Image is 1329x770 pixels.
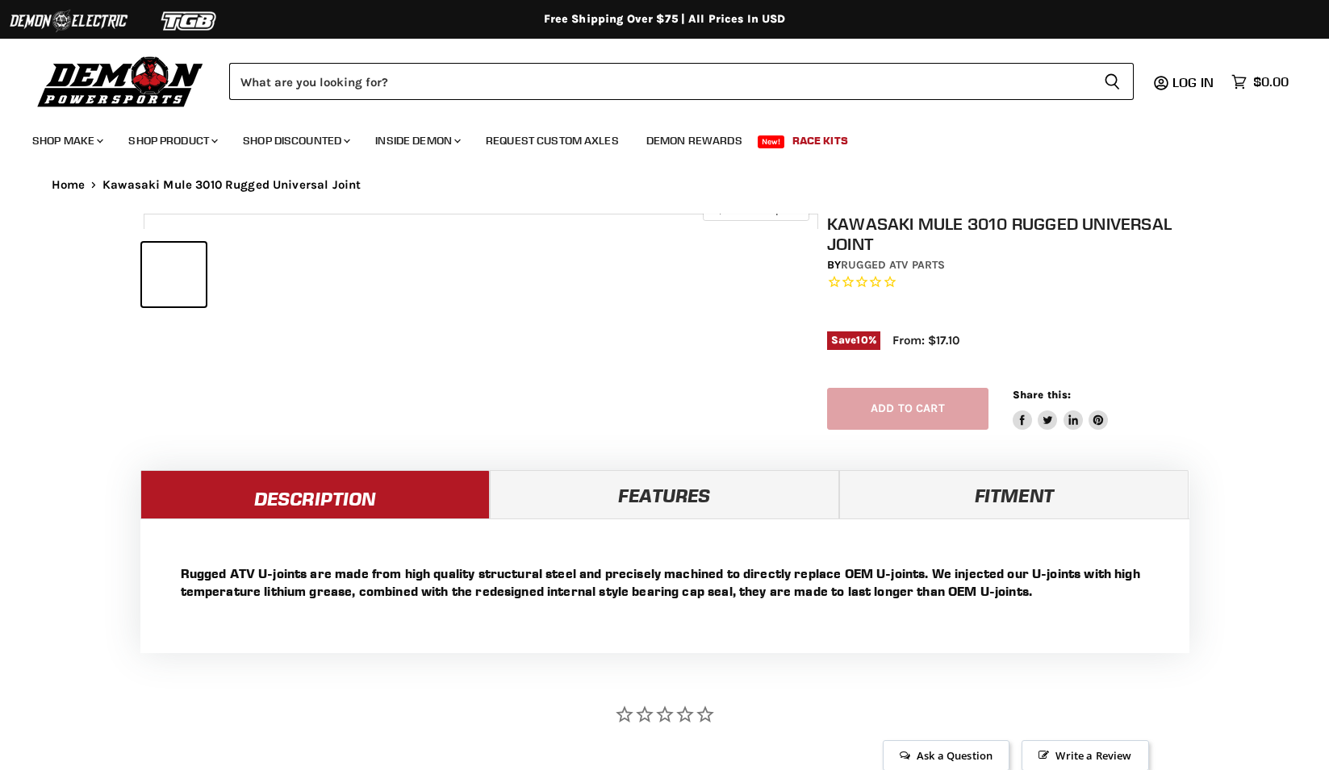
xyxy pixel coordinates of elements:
[142,243,206,306] button: IMAGE thumbnail
[19,178,1310,192] nav: Breadcrumbs
[1253,74,1289,89] span: $0.00
[229,63,1091,100] input: Search
[827,331,880,349] span: Save %
[1013,389,1071,401] span: Share this:
[181,564,1149,600] p: Rugged ATV U-joints are made from high quality structural steel and precisely machined to directl...
[19,12,1310,27] div: Free Shipping Over $75 | All Prices In USD
[20,124,113,157] a: Shop Make
[839,470,1189,518] a: Fitment
[102,178,361,192] span: Kawasaki Mule 3010 Rugged Universal Joint
[758,135,785,148] span: New!
[116,124,228,157] a: Shop Product
[8,6,129,36] img: Demon Electric Logo 2
[1165,75,1223,89] a: Log in
[1091,63,1134,100] button: Search
[841,258,945,272] a: Rugged ATV Parts
[634,124,754,157] a: Demon Rewards
[892,333,959,348] span: From: $17.10
[140,470,490,518] a: Description
[1013,388,1109,431] aside: Share this:
[490,470,839,518] a: Features
[229,63,1134,100] form: Product
[827,214,1195,254] h1: Kawasaki Mule 3010 Rugged Universal Joint
[129,6,250,36] img: TGB Logo 2
[1172,74,1214,90] span: Log in
[474,124,631,157] a: Request Custom Axles
[52,178,86,192] a: Home
[856,334,867,346] span: 10
[711,203,800,215] span: Click to expand
[363,124,470,157] a: Inside Demon
[827,274,1195,291] span: Rated 0.0 out of 5 stars 0 reviews
[20,118,1285,157] ul: Main menu
[1223,70,1297,94] a: $0.00
[780,124,860,157] a: Race Kits
[32,52,209,110] img: Demon Powersports
[827,256,1195,274] div: by
[231,124,360,157] a: Shop Discounted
